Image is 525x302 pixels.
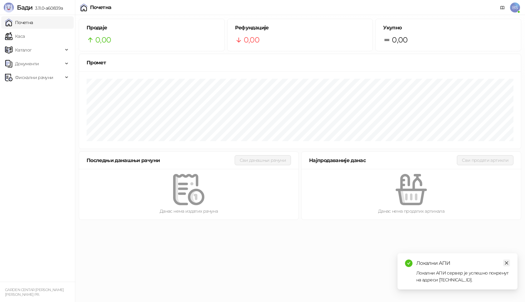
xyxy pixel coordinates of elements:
[15,57,39,70] span: Документи
[5,16,33,29] a: Почетна
[95,34,111,46] span: 0,00
[416,260,510,267] div: Локални АПИ
[309,156,457,164] div: Најпродаваније данас
[87,24,217,32] h5: Продаје
[510,2,520,12] span: BS
[89,208,288,215] div: Данас нема издатих рачуна
[383,24,513,32] h5: Укупно
[235,155,291,165] button: Сви данашњи рачуни
[90,5,112,10] div: Почетна
[392,34,407,46] span: 0,00
[244,34,259,46] span: 0,00
[15,44,32,56] span: Каталог
[312,208,511,215] div: Данас нема продатих артикала
[87,156,235,164] div: Последњи данашњи рачуни
[405,260,412,267] span: check-circle
[5,30,25,42] a: Каса
[457,155,513,165] button: Сви продати артикли
[4,2,14,12] img: Logo
[32,5,63,11] span: 3.11.0-a60839a
[15,71,53,84] span: Фискални рачуни
[416,270,510,283] div: Локални АПИ сервер је успешно покренут на адреси [TECHNICAL_ID].
[497,2,507,12] a: Документација
[503,260,510,266] a: Close
[235,24,365,32] h5: Рефундације
[87,59,513,67] div: Промет
[17,4,32,11] span: Бади
[504,261,509,265] span: close
[5,288,64,297] small: GARDEN CENTAR [PERSON_NAME] [PERSON_NAME] PR.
